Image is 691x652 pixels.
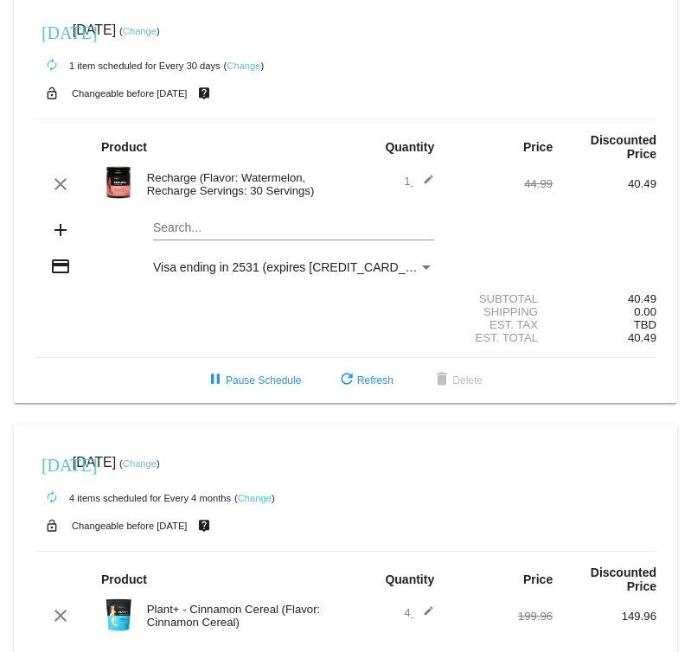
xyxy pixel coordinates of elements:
[101,140,147,154] strong: Product
[224,61,265,71] small: ( )
[591,133,656,161] strong: Discounted Price
[553,177,656,190] div: 40.49
[523,572,553,586] strong: Price
[153,260,434,274] mat-select: Payment Method
[413,605,434,626] mat-icon: edit
[119,26,160,36] small: ( )
[101,572,147,586] strong: Product
[404,606,434,619] span: 4
[238,493,272,503] a: Change
[153,221,434,235] input: Search...
[191,365,315,396] button: Pause Schedule
[205,374,301,387] span: Pause Schedule
[449,177,553,190] div: 44.99
[205,370,226,391] mat-icon: pause
[449,318,553,331] div: Est. Tax
[634,305,656,318] span: 0.00
[42,453,62,474] mat-icon: [DATE]
[449,610,553,623] div: 199.96
[138,171,346,197] div: Recharge (Flavor: Watermelon, Recharge Servings: 30 Servings)
[323,365,407,396] button: Refresh
[42,488,62,508] mat-icon: autorenew
[50,256,71,277] mat-icon: credit_card
[628,331,656,344] span: 40.49
[553,610,656,623] div: 149.96
[123,458,157,469] a: Change
[42,55,62,76] mat-icon: autorenew
[42,21,62,42] mat-icon: [DATE]
[404,175,434,188] span: 1
[72,521,188,531] small: Changeable before [DATE]
[449,305,553,318] div: Shipping
[336,370,357,391] mat-icon: refresh
[591,566,656,593] strong: Discounted Price
[634,318,656,331] span: TBD
[449,331,553,344] div: Est. Total
[50,174,71,195] mat-icon: clear
[432,370,452,391] mat-icon: delete
[432,374,483,387] span: Delete
[119,458,160,469] small: ( )
[42,515,62,537] mat-icon: lock_open
[227,61,260,71] a: Change
[35,61,221,71] small: 1 item scheduled for Every 30 days
[234,493,275,503] small: ( )
[153,260,443,274] span: Visa ending in 2531 (expires [CREDIT_CARD_DATA])
[523,140,553,154] strong: Price
[336,374,393,387] span: Refresh
[418,365,496,396] button: Delete
[553,292,656,305] div: 40.49
[194,515,214,537] mat-icon: live_help
[123,26,157,36] a: Change
[385,140,434,154] strong: Quantity
[42,82,62,105] mat-icon: lock_open
[101,598,136,632] img: Image-1-Carousel-Plant-Cinamon-Cereal-1000x1000-Transp.png
[138,603,346,629] div: Plant+ - Cinnamon Cereal (Flavor: Cinnamon Cereal)
[385,572,434,586] strong: Quantity
[413,174,434,195] mat-icon: edit
[194,82,214,105] mat-icon: live_help
[449,292,553,305] div: Subtotal
[101,165,136,200] img: Image-1-Carousel-Recharge30S-Watermelon-Transp.png
[50,605,71,626] mat-icon: clear
[50,220,71,240] mat-icon: add
[35,493,231,503] small: 4 items scheduled for Every 4 months
[72,88,188,99] small: Changeable before [DATE]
